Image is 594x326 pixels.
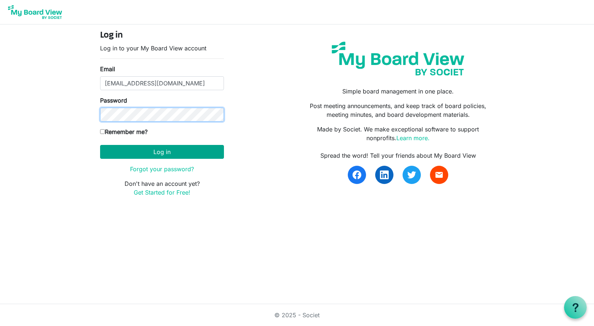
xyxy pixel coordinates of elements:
[302,151,494,160] div: Spread the word! Tell your friends about My Board View
[130,165,194,173] a: Forgot your password?
[396,134,430,142] a: Learn more.
[100,96,127,105] label: Password
[134,189,190,196] a: Get Started for Free!
[100,65,115,73] label: Email
[435,170,443,179] span: email
[100,127,148,136] label: Remember me?
[326,36,470,81] img: my-board-view-societ.svg
[100,145,224,159] button: Log in
[353,170,361,179] img: facebook.svg
[302,87,494,96] p: Simple board management in one place.
[100,129,105,134] input: Remember me?
[430,166,448,184] a: email
[100,179,224,197] p: Don't have an account yet?
[302,101,494,119] p: Post meeting announcements, and keep track of board policies, meeting minutes, and board developm...
[407,170,416,179] img: twitter.svg
[100,30,224,41] h4: Log in
[302,125,494,142] p: Made by Societ. We make exceptional software to support nonprofits.
[380,170,389,179] img: linkedin.svg
[6,3,64,21] img: My Board View Logo
[100,44,224,53] p: Log in to your My Board View account
[274,311,320,319] a: © 2025 - Societ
